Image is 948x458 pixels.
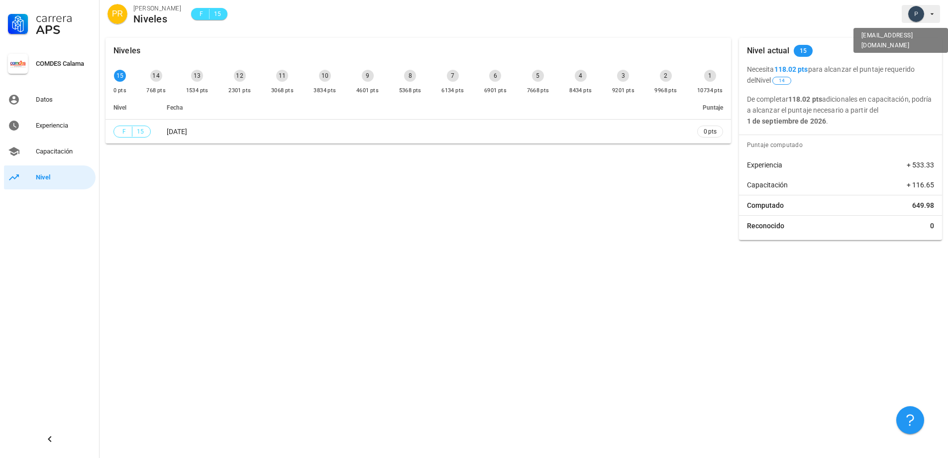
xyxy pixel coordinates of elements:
[532,70,544,82] div: 5
[271,86,294,96] div: 3068 pts
[689,96,731,120] th: Puntaje
[105,96,159,120] th: Nivel
[107,4,127,24] div: avatar
[747,64,934,86] p: Necesita para alcanzar el puntaje requerido del
[136,127,144,137] span: 15
[191,70,203,82] div: 13
[4,88,96,112] a: Datos
[747,117,826,125] b: 1 de septiembre de 2026
[36,148,92,155] div: Capacitación
[314,86,336,96] div: 3834 pts
[779,77,785,84] span: 14
[234,70,246,82] div: 12
[912,200,934,210] span: 649.98
[36,12,92,24] div: Carrera
[356,86,379,96] div: 4601 pts
[930,221,934,231] span: 0
[36,60,92,68] div: COMDES Calama
[756,76,792,84] span: Nivel
[167,128,187,136] span: [DATE]
[617,70,629,82] div: 3
[575,70,587,82] div: 4
[113,104,126,111] span: Nivel
[907,160,934,170] span: + 533.33
[36,24,92,36] div: APS
[612,86,634,96] div: 9201 pts
[441,86,464,96] div: 6134 pts
[489,70,501,82] div: 6
[146,86,166,96] div: 768 pts
[150,70,162,82] div: 14
[747,221,784,231] span: Reconocido
[447,70,459,82] div: 7
[133,3,181,13] div: [PERSON_NAME]
[120,127,128,137] span: F
[654,86,677,96] div: 9968 pts
[747,160,782,170] span: Experiencia
[747,94,934,127] p: De completar adicionales en capacitación, podría a alcanzar el puntaje necesario a partir del .
[747,200,784,210] span: Computado
[197,9,205,19] span: F
[774,65,808,73] b: 118.02 pts
[213,9,221,19] span: 15
[907,180,934,190] span: + 116.65
[186,86,209,96] div: 1534 pts
[112,4,123,24] span: PR
[113,38,140,64] div: Niveles
[527,86,549,96] div: 7668 pts
[703,104,723,111] span: Puntaje
[660,70,672,82] div: 2
[362,70,374,82] div: 9
[114,70,126,82] div: 15
[319,70,331,82] div: 10
[276,70,288,82] div: 11
[800,45,807,57] span: 15
[704,70,716,82] div: 1
[4,114,96,138] a: Experiencia
[113,86,126,96] div: 0 pts
[788,95,822,103] b: 118.02 pts
[159,96,689,120] th: Fecha
[167,104,183,111] span: Fecha
[697,86,723,96] div: 10734 pts
[569,86,592,96] div: 8434 pts
[36,122,92,130] div: Experiencia
[747,180,788,190] span: Capacitación
[404,70,416,82] div: 8
[36,173,92,181] div: Nivel
[4,140,96,163] a: Capacitación
[484,86,507,96] div: 6901 pts
[747,38,790,64] div: Nivel actual
[4,165,96,189] a: Nivel
[704,127,717,137] span: 0 pts
[399,86,421,96] div: 5368 pts
[743,135,942,155] div: Puntaje computado
[228,86,251,96] div: 2301 pts
[908,6,924,22] div: avatar
[36,96,92,104] div: Datos
[133,13,181,24] div: Niveles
